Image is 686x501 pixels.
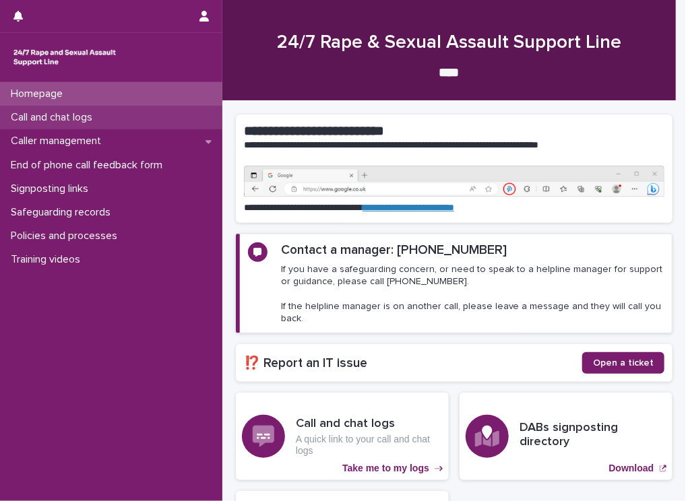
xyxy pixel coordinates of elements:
[5,159,173,172] p: End of phone call feedback form
[5,88,73,100] p: Homepage
[5,111,103,124] p: Call and chat logs
[11,44,119,71] img: rhQMoQhaT3yELyF149Cw
[593,358,654,368] span: Open a ticket
[5,253,91,266] p: Training videos
[582,352,664,374] a: Open a ticket
[5,206,121,219] p: Safeguarding records
[609,463,654,474] p: Download
[342,463,429,474] p: Take me to my logs
[5,182,99,195] p: Signposting links
[281,263,664,325] p: If you have a safeguarding concern, or need to speak to a helpline manager for support or guidanc...
[281,242,507,258] h2: Contact a manager: [PHONE_NUMBER]
[236,393,449,480] a: Take me to my logs
[460,393,673,480] a: Download
[244,356,582,371] h2: ⁉️ Report an IT issue
[5,230,128,242] p: Policies and processes
[520,421,666,450] h3: DABs signposting directory
[296,417,443,432] h3: Call and chat logs
[236,32,662,55] h1: 24/7 Rape & Sexual Assault Support Line
[5,135,112,147] p: Caller management
[244,166,664,197] img: https%3A%2F%2Fcdn.document360.io%2F0deca9d6-0dac-4e56-9e8f-8d9979bfce0e%2FImages%2FDocumentation%...
[296,434,443,457] p: A quick link to your call and chat logs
